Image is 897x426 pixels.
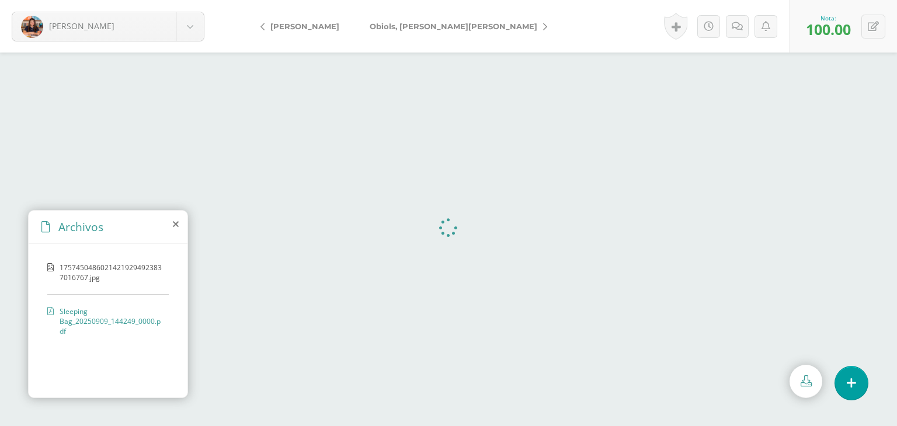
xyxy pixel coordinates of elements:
[370,22,537,31] span: Obiols, [PERSON_NAME][PERSON_NAME]
[12,12,204,41] a: [PERSON_NAME]
[60,306,163,336] span: Sleeping Bag_20250909_144249_0000.pdf
[251,12,354,40] a: [PERSON_NAME]
[354,12,557,40] a: Obiols, [PERSON_NAME][PERSON_NAME]
[173,219,179,229] i: close
[49,20,114,32] span: [PERSON_NAME]
[21,16,43,38] img: 809d49407a065ebc4b931cfeaaad2406.png
[58,219,103,235] span: Archivos
[60,263,163,282] span: 17574504860214219294923837016767.jpg
[806,19,851,39] span: 100.00
[270,22,339,31] span: [PERSON_NAME]
[806,14,851,22] div: Nota:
